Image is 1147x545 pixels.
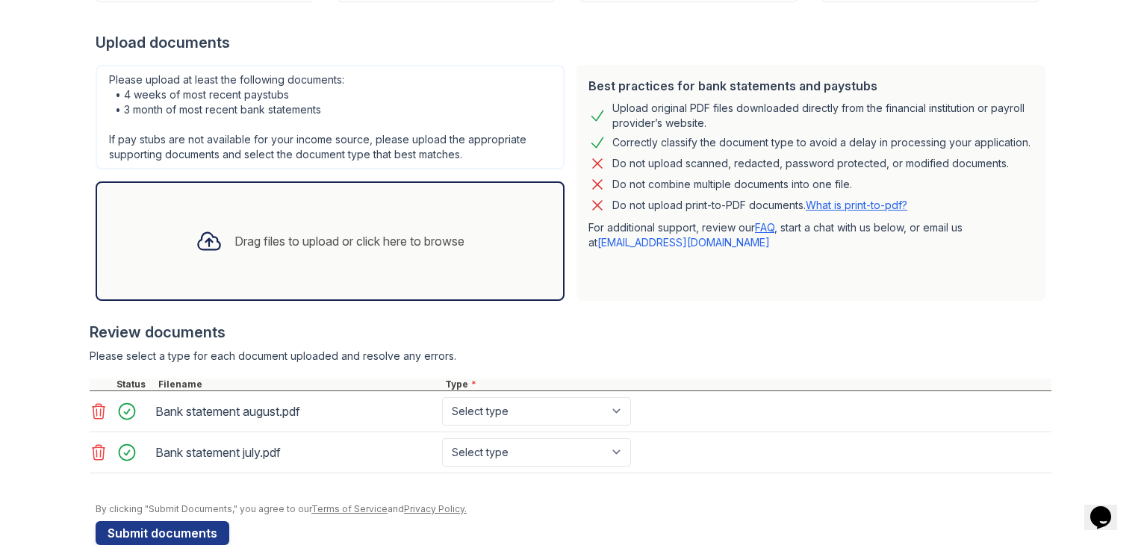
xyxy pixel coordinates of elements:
div: Please upload at least the following documents: • 4 weeks of most recent paystubs • 3 month of mo... [96,65,565,169]
a: What is print-to-pdf? [806,199,907,211]
div: Upload documents [96,32,1051,53]
div: Type [442,379,1051,390]
a: FAQ [755,221,774,234]
a: [EMAIL_ADDRESS][DOMAIN_NAME] [597,236,770,249]
div: Status [114,379,155,390]
div: Best practices for bank statements and paystubs [588,77,1033,95]
div: By clicking "Submit Documents," you agree to our and [96,503,1051,515]
div: Do not upload scanned, redacted, password protected, or modified documents. [612,155,1009,172]
div: Review documents [90,322,1051,343]
p: Do not upload print-to-PDF documents. [612,198,907,213]
button: Submit documents [96,521,229,545]
div: Upload original PDF files downloaded directly from the financial institution or payroll provider’... [612,101,1033,131]
div: Bank statement august.pdf [155,399,436,423]
iframe: chat widget [1084,485,1132,530]
div: Please select a type for each document uploaded and resolve any errors. [90,349,1051,364]
div: Do not combine multiple documents into one file. [612,175,852,193]
div: Correctly classify the document type to avoid a delay in processing your application. [612,134,1031,152]
div: Bank statement july.pdf [155,440,436,464]
p: For additional support, review our , start a chat with us below, or email us at [588,220,1033,250]
a: Terms of Service [311,503,388,514]
div: Filename [155,379,442,390]
div: Drag files to upload or click here to browse [234,232,464,250]
a: Privacy Policy. [404,503,467,514]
